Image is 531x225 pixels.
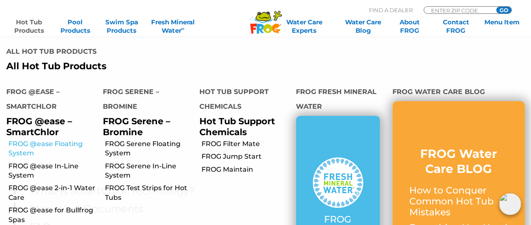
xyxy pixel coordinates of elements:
[409,146,508,177] h3: FROG Water Care BLOG
[105,139,193,158] a: FROG Serene Floating System
[201,139,290,149] a: FROG Filter Mate
[199,84,283,116] h4: Hot Tub Support Chemicals
[6,116,90,137] p: FROG @ease – SmartChlor
[499,193,521,215] img: openIcon
[369,6,413,14] p: Find A Dealer
[55,18,96,35] a: PoolProducts
[6,44,259,61] h4: All Hot Tub Products
[103,116,187,137] p: FROG Serene – Bromine
[435,18,476,35] a: ContactFROG
[103,84,187,116] h4: FROG Serene – Bromine
[271,18,337,35] a: Water CareExperts
[181,26,184,31] sup: ∞
[105,183,193,202] a: FROG Test Strips for Hot Tubs
[199,116,275,137] a: Hot Tub Support Chemicals
[8,206,97,225] a: FROG @ease for Bullfrog Spas
[296,84,380,116] h4: FROG Fresh Mineral Water
[6,84,90,116] h4: FROG @ease – SmartChlor
[8,162,97,181] a: FROG @ease In-Line System
[6,61,259,72] a: All Hot Tub Products
[389,18,430,35] a: AboutFROG
[101,18,142,35] a: Swim SpaProducts
[392,84,525,101] h4: FROG Water Care Blog
[481,18,523,35] a: Menu Item
[8,18,50,35] a: Hot TubProducts
[430,7,487,14] input: Zip Code Form
[343,18,384,35] a: Water CareBlog
[105,162,193,181] a: FROG Serene In-Line System
[147,18,199,35] a: Fresh MineralWater∞
[8,139,97,158] a: FROG @ease Floating System
[8,183,97,202] a: FROG @ease 2-in-1 Water Care
[496,7,511,13] input: GO
[201,152,290,161] a: FROG Jump Start
[409,185,508,218] p: How to Conquer Common Hot Tub Mistakes
[201,165,290,174] a: FROG Maintain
